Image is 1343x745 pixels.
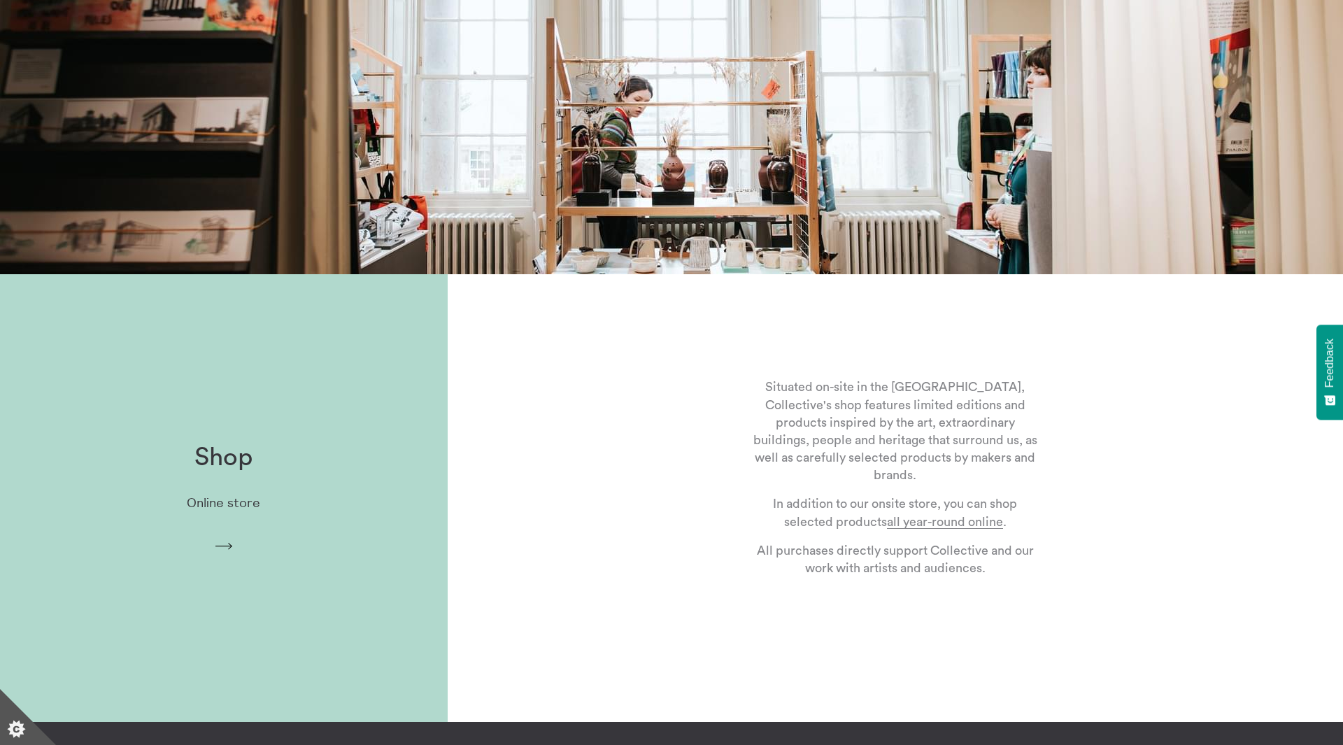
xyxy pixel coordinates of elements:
h1: Shop [194,444,253,472]
button: Feedback - Show survey [1316,325,1343,420]
span: Feedback [1323,339,1336,388]
p: Online store [187,496,260,511]
a: all year-round online [887,516,1003,529]
p: Situated on-site in the [GEOGRAPHIC_DATA], Collective's shop features limited editions and produc... [751,378,1039,484]
p: In addition to our onsite store, you can shop selected products . [751,495,1039,530]
p: All purchases directly support Collective and our work with artists and audiences. [751,542,1039,577]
